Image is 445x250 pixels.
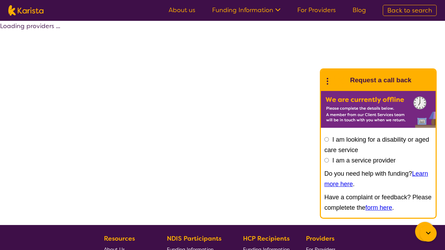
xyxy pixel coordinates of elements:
[243,234,290,243] b: HCP Recipients
[387,6,432,15] span: Back to search
[8,5,43,16] img: Karista logo
[383,5,437,16] a: Back to search
[332,157,396,164] label: I am a service provider
[324,168,432,189] p: Do you need help with funding? .
[169,6,195,14] a: About us
[297,6,336,14] a: For Providers
[350,75,411,85] h1: Request a call back
[321,91,436,128] img: Karista offline chat form to request call back
[353,6,366,14] a: Blog
[365,204,392,211] a: form here
[212,6,281,14] a: Funding Information
[306,234,334,243] b: Providers
[324,192,432,213] p: Have a complaint or feedback? Please completete the .
[324,136,429,153] label: I am looking for a disability or aged care service
[332,73,346,87] img: Karista
[415,222,435,241] button: Channel Menu
[104,234,135,243] b: Resources
[167,234,221,243] b: NDIS Participants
